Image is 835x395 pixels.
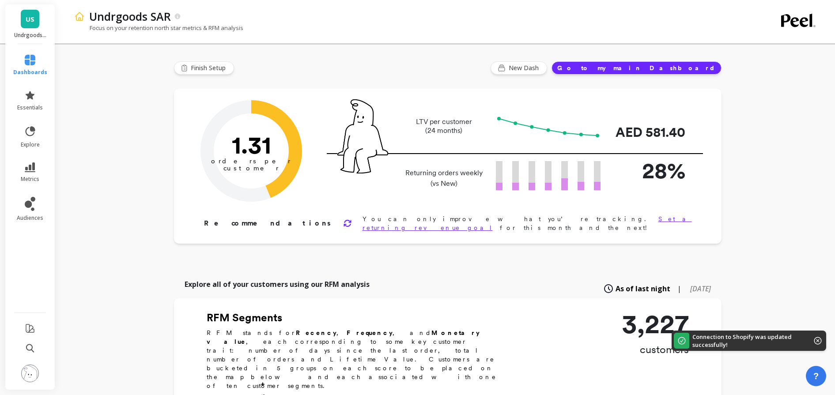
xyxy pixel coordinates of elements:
p: You can only improve what you’re tracking. for this month and the next! [363,214,693,232]
span: [DATE] [690,284,711,293]
span: As of last night [616,283,670,294]
span: metrics [21,176,39,183]
p: RFM stands for , , and , each corresponding to some key customer trait: number of days since the ... [207,328,507,390]
img: header icon [74,11,85,22]
text: 1.31 [231,130,271,159]
p: Connection to Shopify was updated successfully! [692,333,801,349]
tspan: orders per [211,157,291,165]
span: ? [813,370,819,382]
span: essentials [17,104,43,111]
p: Recommendations [204,218,332,229]
p: Undrgoods SAR [89,9,171,24]
tspan: customer [223,164,279,172]
img: pal seatted on line [337,99,388,173]
span: US [26,14,34,24]
p: Focus on your retention north star metrics & RFM analysis [74,24,243,32]
span: New Dash [509,64,541,72]
span: audiences [17,214,43,222]
p: LTV per customer (24 months) [403,117,485,135]
p: Undrgoods SAR [14,32,46,39]
button: ? [806,366,826,386]
button: Go to my main Dashboard [552,61,722,75]
h2: RFM Segments [207,311,507,325]
p: 3,227 [622,311,689,337]
img: profile picture [21,365,39,382]
b: Recency [296,329,336,336]
button: Finish Setup [174,61,234,75]
b: Frequency [347,329,393,336]
span: Finish Setup [191,64,228,72]
span: | [677,283,681,294]
span: explore [21,141,40,148]
p: 28% [615,154,685,187]
p: Explore all of your customers using our RFM analysis [185,279,370,290]
button: New Dash [491,61,547,75]
p: AED 581.40 [615,122,685,142]
span: dashboards [13,69,47,76]
p: Returning orders weekly (vs New) [403,168,485,189]
p: customers [622,342,689,357]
